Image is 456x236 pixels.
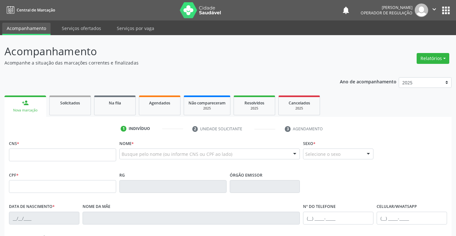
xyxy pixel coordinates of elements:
span: Na fila [109,100,121,106]
span: Busque pelo nome (ou informe CNS ou CPF ao lado) [122,151,232,157]
input: (__) _____-_____ [377,212,447,225]
a: Serviços por vaga [112,23,159,34]
label: CPF [9,170,19,180]
span: Resolvidos [244,100,264,106]
span: Agendados [149,100,170,106]
button: apps [440,5,452,16]
span: Selecione o sexo [305,151,340,157]
a: Serviços ofertados [57,23,106,34]
div: 2025 [188,106,226,111]
div: person_add [22,99,29,106]
span: Solicitados [60,100,80,106]
label: Nº do Telefone [303,202,336,212]
label: Nome [119,139,134,148]
button: Relatórios [417,53,449,64]
button:  [428,4,440,17]
label: RG [119,170,125,180]
div: 1 [121,126,126,132]
button: notifications [341,6,350,15]
p: Ano de acompanhamento [340,77,396,85]
span: Operador de regulação [361,10,412,16]
p: Acompanhe a situação das marcações correntes e finalizadas [4,59,317,66]
label: Nome da mãe [83,202,110,212]
p: Acompanhamento [4,43,317,59]
span: Central de Marcação [17,7,55,13]
span: Cancelados [289,100,310,106]
i:  [431,6,438,13]
div: 2025 [238,106,270,111]
label: Órgão emissor [230,170,262,180]
input: __/__/____ [9,212,79,225]
label: CNS [9,139,19,148]
a: Central de Marcação [4,5,55,15]
div: [PERSON_NAME] [361,5,412,10]
div: Indivíduo [129,126,150,132]
input: (__) _____-_____ [303,212,373,225]
label: Data de nascimento [9,202,55,212]
img: img [415,4,428,17]
label: Celular/WhatsApp [377,202,417,212]
label: Sexo [303,139,316,148]
div: Nova marcação [9,108,42,113]
a: Acompanhamento [2,23,51,35]
div: 2025 [283,106,315,111]
span: Não compareceram [188,100,226,106]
